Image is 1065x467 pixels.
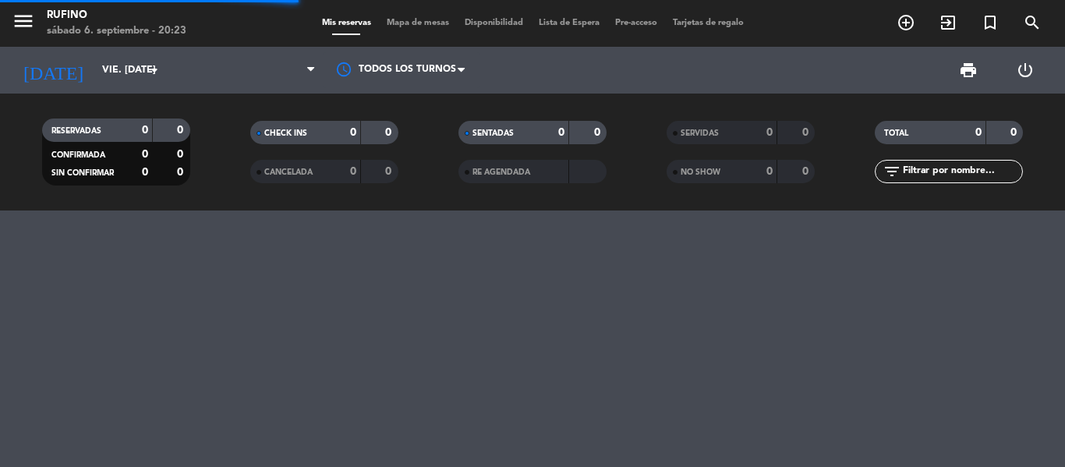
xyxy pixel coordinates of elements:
[51,127,101,135] span: RESERVADAS
[264,168,313,176] span: CANCELADA
[681,129,719,137] span: SERVIDAS
[766,166,773,177] strong: 0
[996,47,1053,94] div: LOG OUT
[802,166,812,177] strong: 0
[802,127,812,138] strong: 0
[766,127,773,138] strong: 0
[665,19,752,27] span: Tarjetas de regalo
[177,125,186,136] strong: 0
[350,127,356,138] strong: 0
[558,127,564,138] strong: 0
[145,61,164,80] i: arrow_drop_down
[883,162,901,181] i: filter_list
[897,13,915,32] i: add_circle_outline
[12,9,35,38] button: menu
[51,169,114,177] span: SIN CONFIRMAR
[51,151,105,159] span: CONFIRMADA
[472,168,530,176] span: RE AGENDADA
[47,8,186,23] div: Rufino
[12,9,35,33] i: menu
[314,19,379,27] span: Mis reservas
[901,163,1022,180] input: Filtrar por nombre...
[12,53,94,87] i: [DATE]
[472,129,514,137] span: SENTADAS
[385,166,395,177] strong: 0
[975,127,982,138] strong: 0
[142,167,148,178] strong: 0
[959,61,978,80] span: print
[177,149,186,160] strong: 0
[379,19,457,27] span: Mapa de mesas
[385,127,395,138] strong: 0
[1023,13,1042,32] i: search
[1016,61,1035,80] i: power_settings_new
[177,167,186,178] strong: 0
[264,129,307,137] span: CHECK INS
[142,125,148,136] strong: 0
[142,149,148,160] strong: 0
[531,19,607,27] span: Lista de Espera
[594,127,603,138] strong: 0
[350,166,356,177] strong: 0
[607,19,665,27] span: Pre-acceso
[457,19,531,27] span: Disponibilidad
[884,129,908,137] span: TOTAL
[47,23,186,39] div: sábado 6. septiembre - 20:23
[939,13,957,32] i: exit_to_app
[1010,127,1020,138] strong: 0
[681,168,720,176] span: NO SHOW
[981,13,1000,32] i: turned_in_not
